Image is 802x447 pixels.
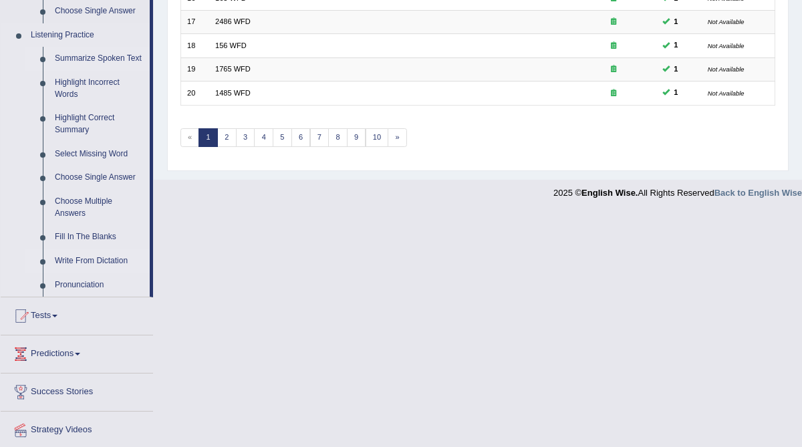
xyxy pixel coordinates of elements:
a: 4 [254,128,273,147]
span: You can still take this question [670,39,682,51]
a: 5 [273,128,292,147]
div: Exam occurring question [577,88,650,99]
a: Choose Single Answer [49,166,150,190]
a: Write From Dictation [49,249,150,273]
a: Fill In The Blanks [49,225,150,249]
span: You can still take this question [670,87,682,99]
td: 18 [180,34,209,57]
div: Exam occurring question [577,64,650,75]
td: 17 [180,10,209,33]
span: You can still take this question [670,63,682,76]
a: 1485 WFD [215,89,251,97]
a: 1765 WFD [215,65,251,73]
a: 2486 WFD [215,17,251,25]
a: 7 [310,128,329,147]
a: 156 WFD [215,41,247,49]
a: Choose Multiple Answers [49,190,150,225]
a: 2 [217,128,237,147]
small: Not Available [708,90,745,97]
a: Pronunciation [49,273,150,297]
a: Success Stories [1,374,153,407]
a: Summarize Spoken Text [49,47,150,71]
a: 3 [236,128,255,147]
a: » [388,128,407,147]
div: Exam occurring question [577,17,650,27]
small: Not Available [708,18,745,25]
td: 19 [180,57,209,81]
a: Strategy Videos [1,412,153,445]
a: 9 [347,128,366,147]
a: Tests [1,297,153,331]
div: 2025 © All Rights Reserved [553,180,802,199]
a: Back to English Wise [714,188,802,198]
a: 1 [198,128,218,147]
a: Highlight Incorrect Words [49,71,150,106]
a: Highlight Correct Summary [49,106,150,142]
div: Exam occurring question [577,41,650,51]
a: Select Missing Word [49,142,150,166]
td: 20 [180,82,209,105]
a: 10 [366,128,389,147]
a: 6 [291,128,311,147]
a: Predictions [1,335,153,369]
span: « [180,128,200,147]
a: 8 [328,128,348,147]
strong: English Wise. [581,188,638,198]
span: You can still take this question [670,16,682,28]
small: Not Available [708,42,745,49]
small: Not Available [708,65,745,73]
a: Listening Practice [25,23,150,47]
